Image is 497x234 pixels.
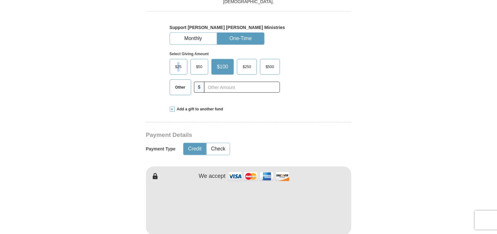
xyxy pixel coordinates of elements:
[146,146,176,152] h5: Payment Type
[199,173,226,180] h4: We accept
[172,62,185,72] span: $25
[172,83,189,92] span: Other
[184,143,206,155] button: Credit
[204,82,280,93] input: Other Amount
[194,82,205,93] span: $
[175,107,223,112] span: Add a gift to another fund
[170,52,209,56] strong: Select Giving Amount
[170,25,328,30] h5: Support [PERSON_NAME] [PERSON_NAME] Ministries
[239,62,254,72] span: $250
[227,170,290,183] img: credit cards accepted
[214,62,232,72] span: $100
[193,62,206,72] span: $50
[146,132,307,139] h3: Payment Details
[217,33,264,44] button: One-Time
[170,33,217,44] button: Monthly
[263,62,277,72] span: $500
[207,143,230,155] button: Check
